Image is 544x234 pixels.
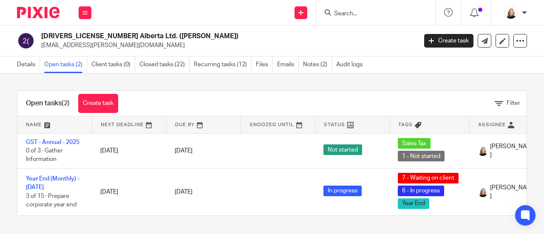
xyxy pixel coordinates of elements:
a: Audit logs [336,56,367,73]
span: Snoozed Until [249,122,294,127]
span: [DATE] [175,148,193,154]
span: Status [324,122,345,127]
img: Screenshot%202023-11-02%20134555.png [478,146,488,156]
a: GST - Annual - 2025 [26,139,79,145]
span: [DATE] [175,189,193,195]
input: Search [333,10,410,18]
img: Screenshot%202023-11-02%20134555.png [504,6,518,20]
span: 6 - In progress [398,186,444,196]
span: Tags [398,122,413,127]
p: [EMAIL_ADDRESS][PERSON_NAME][DOMAIN_NAME] [41,41,411,50]
h1: Open tasks [26,99,70,108]
h2: [DRIVERS_LICENSE_NUMBER] Alberta Ltd. ([PERSON_NAME]) [41,32,337,41]
img: Pixie [17,7,59,18]
span: 3 of 15 · Prepare corporate year end [26,193,76,208]
span: Sales Tax [398,138,431,149]
span: Not started [323,144,362,155]
span: 1 - Not started [398,151,445,161]
a: Client tasks (0) [91,56,135,73]
span: Year End [398,198,429,209]
a: Emails [277,56,299,73]
span: [PERSON_NAME] [490,142,535,160]
span: 0 of 3 · Gather Information [26,148,63,163]
img: Screenshot%202023-11-02%20134555.png [478,187,488,197]
span: 7 - Waiting on client [398,173,459,183]
span: In progress [323,186,362,196]
span: Filter [507,100,520,106]
td: [DATE] [92,133,166,168]
img: svg%3E [17,32,35,50]
a: Create task [424,34,473,48]
a: Notes (2) [303,56,332,73]
a: Create task [78,94,118,113]
a: Details [17,56,40,73]
span: (2) [62,100,70,107]
span: [PERSON_NAME] [490,183,535,201]
a: Year End (Monthly) - [DATE] [26,176,79,190]
a: Files [256,56,273,73]
a: Recurring tasks (12) [194,56,252,73]
td: [DATE] [92,168,166,215]
a: Open tasks (2) [44,56,87,73]
a: Closed tasks (22) [139,56,190,73]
